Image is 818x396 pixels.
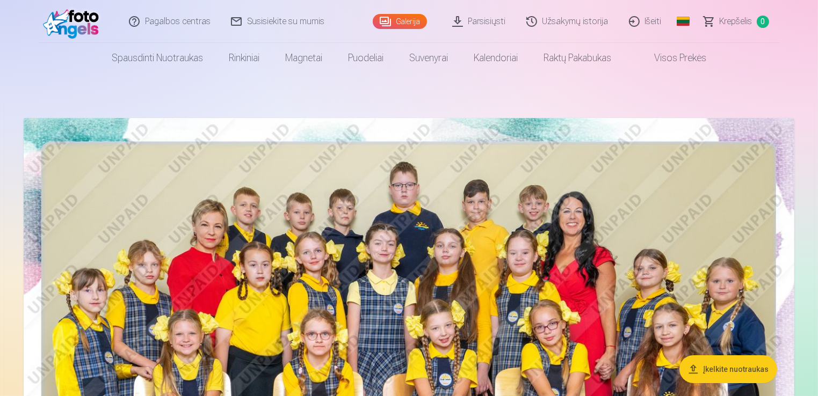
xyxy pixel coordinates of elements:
button: Įkelkite nuotraukas [679,355,777,383]
a: Raktų pakabukas [531,43,624,73]
span: Krepšelis [720,15,752,28]
a: Puodeliai [335,43,396,73]
a: Rinkiniai [216,43,272,73]
a: Galerija [373,14,427,29]
a: Visos prekės [624,43,719,73]
a: Kalendoriai [461,43,531,73]
a: Suvenyrai [396,43,461,73]
a: Magnetai [272,43,335,73]
a: Spausdinti nuotraukas [99,43,216,73]
span: 0 [757,16,769,28]
img: /fa2 [43,4,105,39]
